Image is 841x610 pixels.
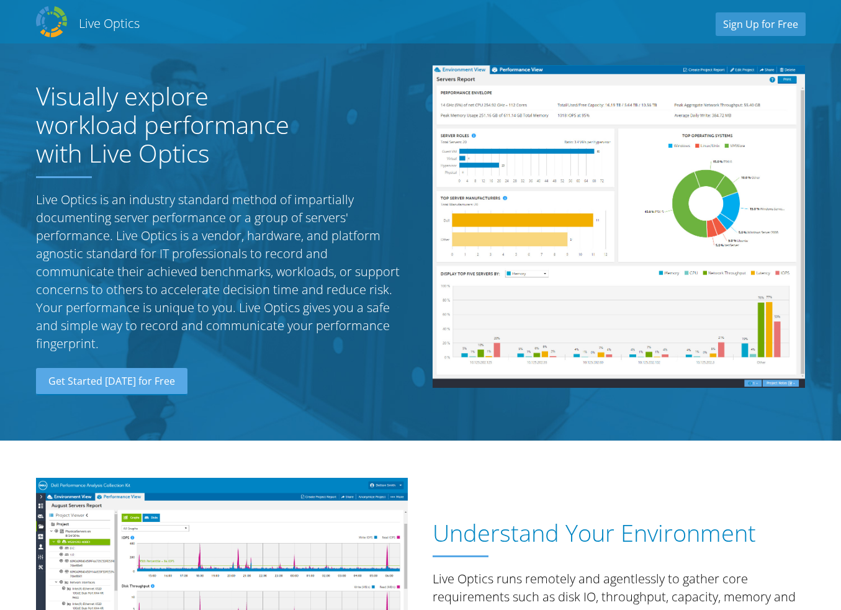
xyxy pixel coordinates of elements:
[36,368,187,395] a: Get Started [DATE] for Free
[433,65,805,388] img: Server Report
[36,6,67,37] img: Dell Dpack
[79,15,140,32] h2: Live Optics
[36,82,315,168] h1: Visually explore workload performance with Live Optics
[716,12,806,36] a: Sign Up for Free
[36,191,408,352] p: Live Optics is an industry standard method of impartially documenting server performance or a gro...
[433,519,799,547] h1: Understand Your Environment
